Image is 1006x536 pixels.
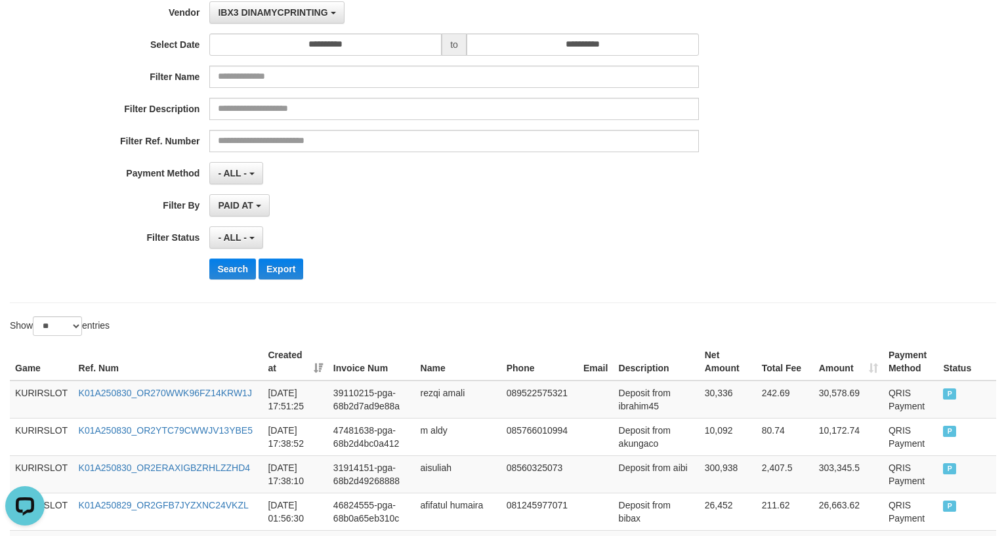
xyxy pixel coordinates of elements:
[614,418,700,455] td: Deposit from akungaco
[328,493,415,530] td: 46824555-pga-68b0a65eb310c
[814,493,883,530] td: 26,663.62
[614,381,700,419] td: Deposit from ibrahim45
[10,455,73,493] td: KURIRSLOT
[5,5,45,45] button: Open LiveChat chat widget
[218,168,247,178] span: - ALL -
[79,463,250,473] a: K01A250830_OR2ERAXIGBZRHLZZHD4
[501,381,578,419] td: 089522575321
[943,463,956,474] span: PAID
[10,316,110,336] label: Show entries
[883,418,938,455] td: QRIS Payment
[614,343,700,381] th: Description
[218,7,327,18] span: IBX3 DINAMYCPRINTING
[209,194,269,216] button: PAID AT
[79,500,249,510] a: K01A250829_OR2GFB7JYZXNC24VKZL
[415,418,501,455] td: m aldy
[328,455,415,493] td: 31914151-pga-68b2d49268888
[328,343,415,381] th: Invoice Num
[757,343,814,381] th: Total Fee
[814,343,883,381] th: Amount: activate to sort column ascending
[501,418,578,455] td: 085766010994
[501,493,578,530] td: 081245977071
[938,343,996,381] th: Status
[757,418,814,455] td: 80.74
[442,33,467,56] span: to
[218,232,247,243] span: - ALL -
[328,418,415,455] td: 47481638-pga-68b2d4bc0a412
[757,493,814,530] td: 211.62
[814,418,883,455] td: 10,172.74
[700,493,757,530] td: 26,452
[943,501,956,512] span: PAID
[415,493,501,530] td: afifatul humaira
[10,343,73,381] th: Game
[10,381,73,419] td: KURIRSLOT
[883,455,938,493] td: QRIS Payment
[415,455,501,493] td: aisuliah
[262,381,327,419] td: [DATE] 17:51:25
[262,418,327,455] td: [DATE] 17:38:52
[814,455,883,493] td: 303,345.5
[883,343,938,381] th: Payment Method
[700,455,757,493] td: 300,938
[218,200,253,211] span: PAID AT
[814,381,883,419] td: 30,578.69
[79,388,252,398] a: K01A250830_OR270WWK96FZ14KRW1J
[757,381,814,419] td: 242.69
[883,381,938,419] td: QRIS Payment
[614,455,700,493] td: Deposit from aibi
[614,493,700,530] td: Deposit from bibax
[578,343,614,381] th: Email
[262,493,327,530] td: [DATE] 01:56:30
[415,381,501,419] td: rezqi amali
[209,162,262,184] button: - ALL -
[700,343,757,381] th: Net Amount
[328,381,415,419] td: 39110215-pga-68b2d7ad9e88a
[10,418,73,455] td: KURIRSLOT
[757,455,814,493] td: 2,407.5
[79,425,253,436] a: K01A250830_OR2YTC79CWWJV13YBE5
[33,316,82,336] select: Showentries
[209,226,262,249] button: - ALL -
[943,426,956,437] span: PAID
[262,455,327,493] td: [DATE] 17:38:10
[700,418,757,455] td: 10,092
[415,343,501,381] th: Name
[501,343,578,381] th: Phone
[73,343,263,381] th: Ref. Num
[259,258,303,279] button: Export
[262,343,327,381] th: Created at: activate to sort column ascending
[883,493,938,530] td: QRIS Payment
[209,1,344,24] button: IBX3 DINAMYCPRINTING
[700,381,757,419] td: 30,336
[501,455,578,493] td: 08560325073
[943,388,956,400] span: PAID
[209,258,256,279] button: Search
